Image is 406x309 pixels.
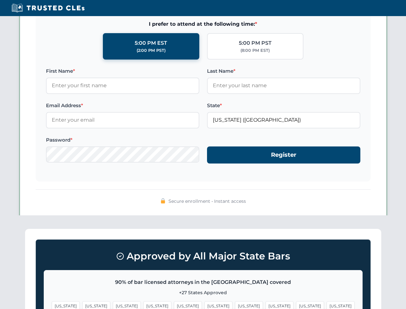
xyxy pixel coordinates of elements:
[240,47,270,54] div: (8:00 PM EST)
[168,198,246,205] span: Secure enrollment • Instant access
[10,3,86,13] img: Trusted CLEs
[207,102,360,109] label: State
[207,146,360,164] button: Register
[207,78,360,94] input: Enter your last name
[46,78,199,94] input: Enter your first name
[135,39,167,47] div: 5:00 PM EST
[160,198,166,203] img: 🔒
[46,67,199,75] label: First Name
[207,67,360,75] label: Last Name
[46,136,199,144] label: Password
[52,278,355,286] p: 90% of bar licensed attorneys in the [GEOGRAPHIC_DATA] covered
[46,20,360,28] span: I prefer to attend at the following time:
[46,102,199,109] label: Email Address
[207,112,360,128] input: Florida (FL)
[44,248,363,265] h3: Approved by All Major State Bars
[239,39,272,47] div: 5:00 PM PST
[137,47,166,54] div: (2:00 PM PST)
[46,112,199,128] input: Enter your email
[52,289,355,296] p: +27 States Approved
